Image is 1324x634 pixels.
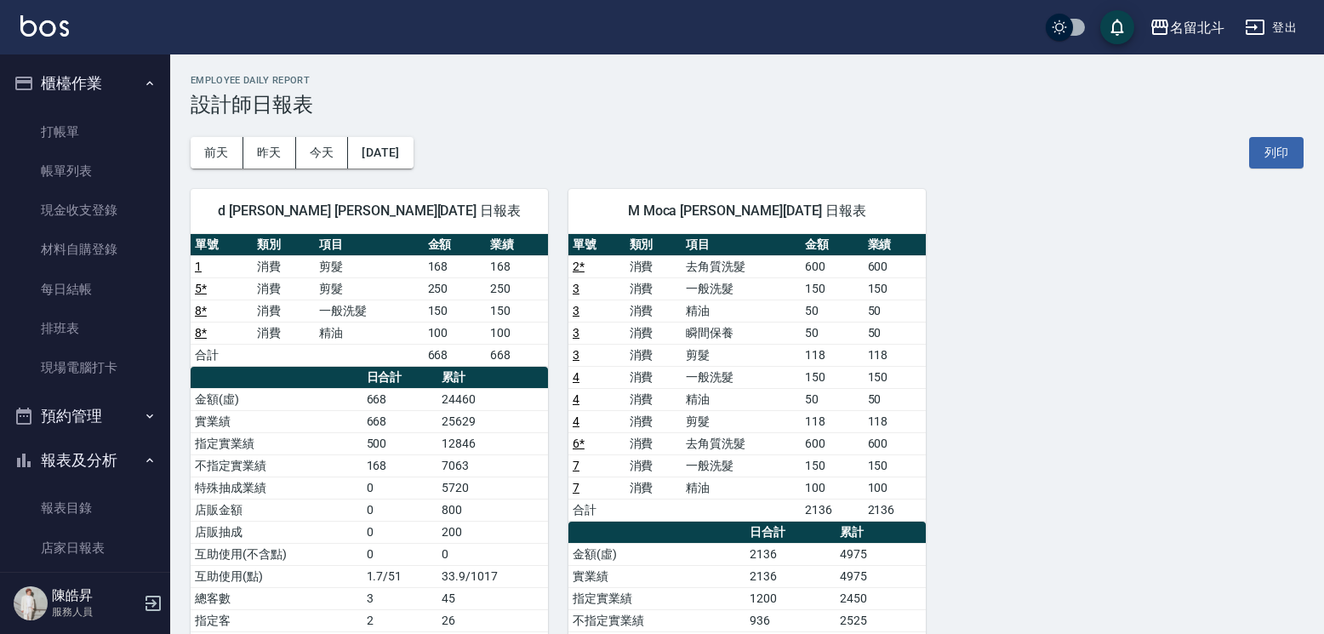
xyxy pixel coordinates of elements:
[625,454,682,477] td: 消費
[437,499,548,521] td: 800
[253,322,315,344] td: 消費
[682,322,801,344] td: 瞬間保養
[315,277,423,300] td: 剪髮
[348,137,413,168] button: [DATE]
[191,137,243,168] button: 前天
[191,234,548,367] table: a dense table
[864,432,926,454] td: 600
[568,499,625,521] td: 合計
[745,543,836,565] td: 2136
[625,344,682,366] td: 消費
[315,300,423,322] td: 一般洗髮
[195,260,202,273] a: 1
[625,366,682,388] td: 消費
[243,137,296,168] button: 昨天
[437,367,548,389] th: 累計
[568,234,625,256] th: 單號
[191,477,362,499] td: 特殊抽成業績
[362,410,438,432] td: 668
[682,410,801,432] td: 剪髮
[486,300,548,322] td: 150
[315,255,423,277] td: 剪髮
[424,277,486,300] td: 250
[191,93,1304,117] h3: 設計師日報表
[191,410,362,432] td: 實業績
[191,543,362,565] td: 互助使用(不含點)
[362,587,438,609] td: 3
[424,344,486,366] td: 668
[864,410,926,432] td: 118
[7,568,163,607] a: 互助日報表
[745,587,836,609] td: 1200
[801,432,863,454] td: 600
[7,61,163,106] button: 櫃檯作業
[191,388,362,410] td: 金額(虛)
[568,565,745,587] td: 實業績
[625,234,682,256] th: 類別
[424,322,486,344] td: 100
[7,151,163,191] a: 帳單列表
[568,234,926,522] table: a dense table
[7,270,163,309] a: 每日結帳
[1170,17,1224,38] div: 名留北斗
[486,277,548,300] td: 250
[191,234,253,256] th: 單號
[362,367,438,389] th: 日合計
[864,388,926,410] td: 50
[437,388,548,410] td: 24460
[801,234,863,256] th: 金額
[625,477,682,499] td: 消費
[864,277,926,300] td: 150
[437,432,548,454] td: 12846
[7,309,163,348] a: 排班表
[801,366,863,388] td: 150
[568,609,745,631] td: 不指定實業績
[1238,12,1304,43] button: 登出
[801,477,863,499] td: 100
[20,15,69,37] img: Logo
[253,234,315,256] th: 類別
[362,521,438,543] td: 0
[424,234,486,256] th: 金額
[486,234,548,256] th: 業績
[296,137,349,168] button: 今天
[836,587,926,609] td: 2450
[573,304,579,317] a: 3
[424,255,486,277] td: 168
[362,609,438,631] td: 2
[625,300,682,322] td: 消費
[362,499,438,521] td: 0
[864,454,926,477] td: 150
[437,587,548,609] td: 45
[573,459,579,472] a: 7
[486,322,548,344] td: 100
[7,348,163,387] a: 現場電腦打卡
[362,565,438,587] td: 1.7/51
[253,300,315,322] td: 消費
[191,454,362,477] td: 不指定實業績
[362,477,438,499] td: 0
[486,255,548,277] td: 168
[801,277,863,300] td: 150
[437,477,548,499] td: 5720
[437,410,548,432] td: 25629
[625,255,682,277] td: 消費
[191,587,362,609] td: 總客數
[745,565,836,587] td: 2136
[1143,10,1231,45] button: 名留北斗
[682,300,801,322] td: 精油
[801,344,863,366] td: 118
[573,481,579,494] a: 7
[437,454,548,477] td: 7063
[362,388,438,410] td: 668
[864,300,926,322] td: 50
[1100,10,1134,44] button: save
[362,543,438,565] td: 0
[682,255,801,277] td: 去角質洗髮
[836,609,926,631] td: 2525
[191,609,362,631] td: 指定客
[745,522,836,544] th: 日合計
[437,565,548,587] td: 33.9/1017
[864,366,926,388] td: 150
[7,230,163,269] a: 材料自購登錄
